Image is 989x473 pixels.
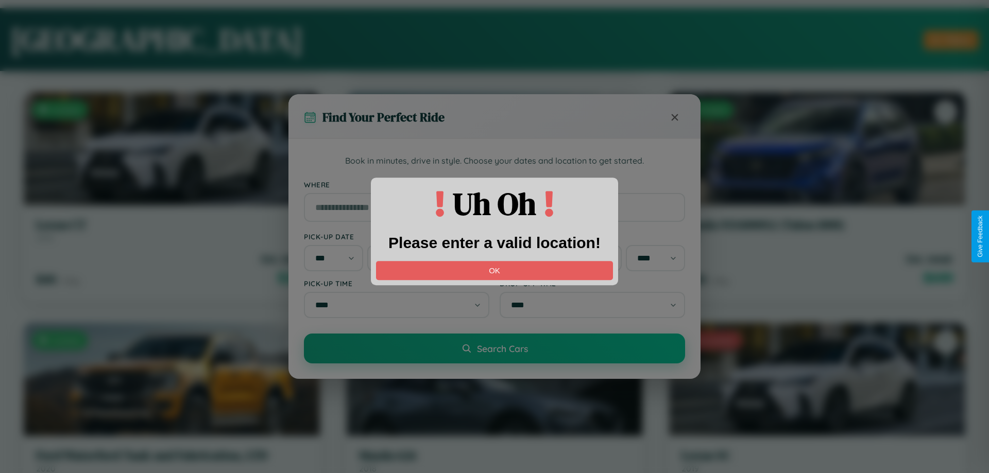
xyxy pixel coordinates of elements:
[304,232,489,241] label: Pick-up Date
[477,343,528,354] span: Search Cars
[500,279,685,288] label: Drop-off Time
[304,180,685,189] label: Where
[304,154,685,168] p: Book in minutes, drive in style. Choose your dates and location to get started.
[322,109,445,126] h3: Find Your Perfect Ride
[500,232,685,241] label: Drop-off Date
[304,279,489,288] label: Pick-up Time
